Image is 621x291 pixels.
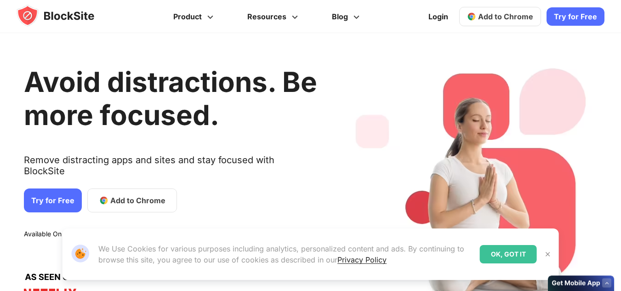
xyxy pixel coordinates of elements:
[24,154,317,184] text: Remove distracting apps and sites and stay focused with BlockSite
[467,12,476,21] img: chrome-icon.svg
[24,65,317,131] h1: Avoid distractions. Be more focused.
[110,195,165,206] span: Add to Chrome
[423,6,454,28] a: Login
[87,188,177,212] a: Add to Chrome
[544,251,552,258] img: Close
[547,7,604,26] a: Try for Free
[24,188,82,212] a: Try for Free
[480,245,537,263] div: OK, GOT IT
[542,248,554,260] button: Close
[459,7,541,26] a: Add to Chrome
[98,243,473,265] p: We Use Cookies for various purposes including analytics, personalized content and ads. By continu...
[478,12,533,21] span: Add to Chrome
[24,230,62,239] text: Available On
[17,5,112,27] img: blocksite-icon.5d769676.svg
[337,255,387,264] a: Privacy Policy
